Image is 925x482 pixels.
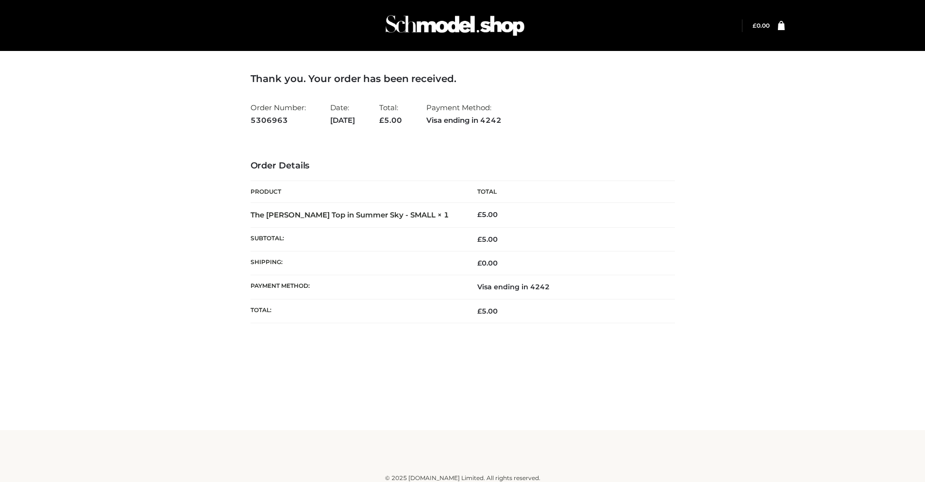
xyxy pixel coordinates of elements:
[477,235,482,244] span: £
[251,227,463,251] th: Subtotal:
[251,210,436,219] a: The [PERSON_NAME] Top in Summer Sky - SMALL
[426,114,502,127] strong: Visa ending in 4242
[437,210,449,219] strong: × 1
[379,116,384,125] span: £
[753,22,770,29] a: £0.00
[477,210,498,219] bdi: 5.00
[379,116,402,125] span: 5.00
[753,22,770,29] bdi: 0.00
[251,99,306,129] li: Order Number:
[330,99,355,129] li: Date:
[477,259,482,267] span: £
[251,181,463,203] th: Product
[477,235,498,244] span: 5.00
[330,114,355,127] strong: [DATE]
[251,73,675,84] h3: Thank you. Your order has been received.
[477,259,498,267] bdi: 0.00
[753,22,757,29] span: £
[251,161,675,171] h3: Order Details
[426,99,502,129] li: Payment Method:
[251,251,463,275] th: Shipping:
[477,307,498,316] span: 5.00
[477,307,482,316] span: £
[477,210,482,219] span: £
[382,6,528,45] img: Schmodel Admin 964
[251,275,463,299] th: Payment method:
[251,114,306,127] strong: 5306963
[379,99,402,129] li: Total:
[463,181,675,203] th: Total
[463,275,675,299] td: Visa ending in 4242
[251,299,463,323] th: Total:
